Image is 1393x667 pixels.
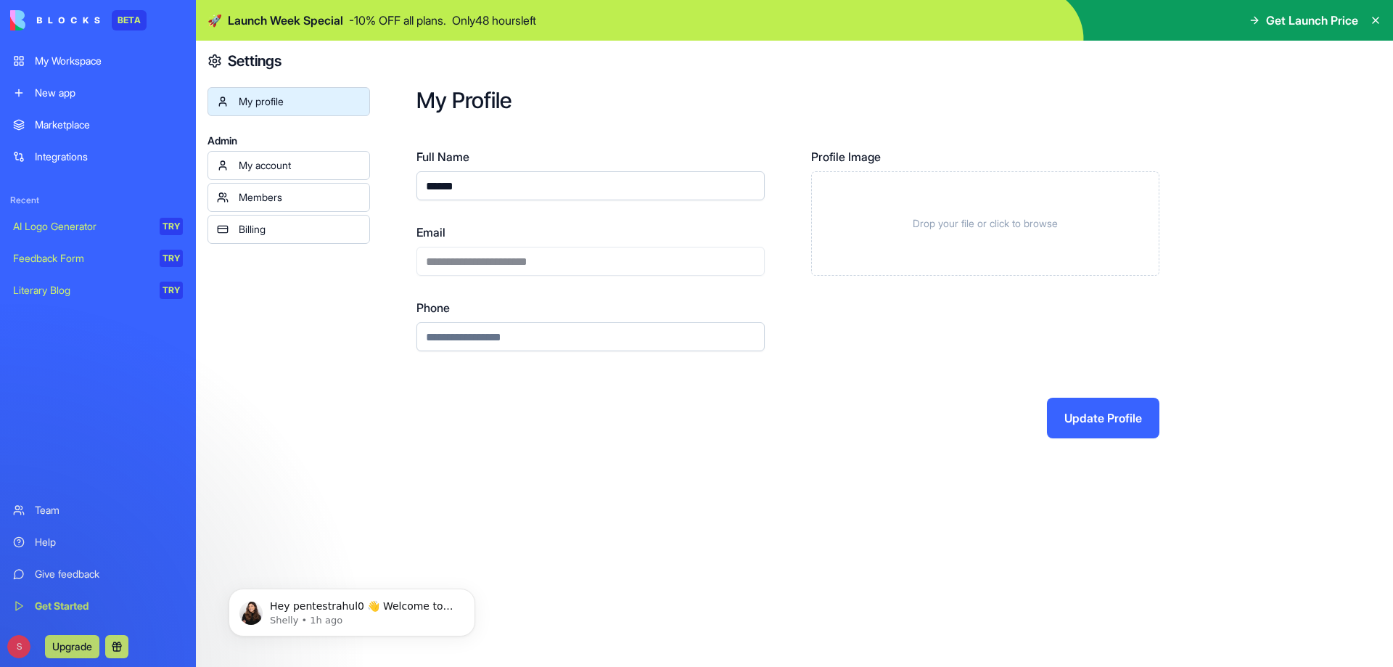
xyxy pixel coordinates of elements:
span: Drop your file or click to browse [913,216,1058,231]
label: Phone [416,299,765,316]
div: Give feedback [35,567,183,581]
a: My account [207,151,370,180]
span: Get Launch Price [1266,12,1358,29]
div: Integrations [35,150,183,164]
a: Upgrade [45,639,99,653]
a: Integrations [4,142,192,171]
a: Team [4,496,192,525]
a: Billing [207,215,370,244]
div: Members [239,190,361,205]
div: Billing [239,222,361,237]
a: AI Logo GeneratorTRY [4,212,192,241]
div: New app [35,86,183,100]
button: Upgrade [45,635,99,658]
div: Get Started [35,599,183,613]
a: Literary BlogTRY [4,276,192,305]
div: Team [35,503,183,517]
span: Launch Week Special [228,12,343,29]
a: Members [207,183,370,212]
div: TRY [160,282,183,299]
div: BETA [112,10,147,30]
span: S [7,635,30,658]
a: My profile [207,87,370,116]
a: My Workspace [4,46,192,75]
span: Recent [4,195,192,206]
label: Profile Image [811,148,1159,165]
p: Only 48 hours left [452,12,536,29]
iframe: Intercom notifications message [207,558,497,660]
div: Marketplace [35,118,183,132]
a: Get Started [4,592,192,621]
div: AI Logo Generator [13,219,149,234]
h2: My Profile [416,87,1347,113]
div: My profile [239,94,361,109]
div: Literary Blog [13,283,149,298]
a: Give feedback [4,560,192,589]
label: Email [416,224,765,241]
p: - 10 % OFF all plans. [349,12,446,29]
div: TRY [160,250,183,267]
a: Feedback FormTRY [4,244,192,273]
span: Admin [207,134,370,148]
img: logo [10,10,100,30]
span: 🚀 [207,12,222,29]
a: Help [4,528,192,557]
a: BETA [10,10,147,30]
div: Help [35,535,183,549]
h4: Settings [228,51,282,71]
label: Full Name [416,148,765,165]
div: Drop your file or click to browse [811,171,1159,276]
div: My account [239,158,361,173]
div: My Workspace [35,54,183,68]
div: Feedback Form [13,251,149,266]
a: Marketplace [4,110,192,139]
a: New app [4,78,192,107]
div: TRY [160,218,183,235]
button: Update Profile [1047,398,1159,438]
